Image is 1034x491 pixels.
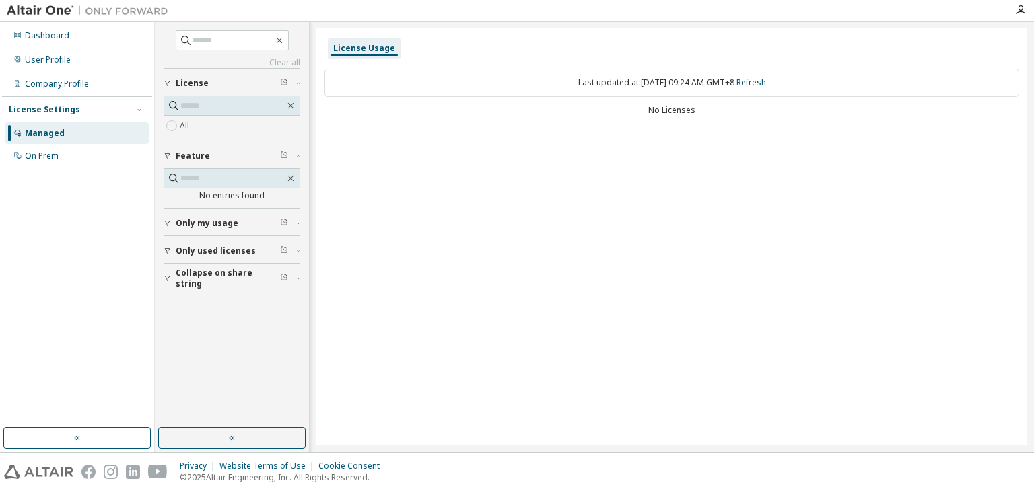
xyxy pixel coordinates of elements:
[81,465,96,479] img: facebook.svg
[176,78,209,89] span: License
[25,54,71,65] div: User Profile
[280,218,288,229] span: Clear filter
[736,77,766,88] a: Refresh
[324,69,1019,97] div: Last updated at: [DATE] 09:24 AM GMT+8
[280,78,288,89] span: Clear filter
[7,4,175,17] img: Altair One
[280,245,288,256] span: Clear filter
[25,151,59,161] div: On Prem
[164,190,300,201] div: No entries found
[164,69,300,98] button: License
[25,79,89,89] div: Company Profile
[318,461,388,471] div: Cookie Consent
[180,461,219,471] div: Privacy
[164,57,300,68] a: Clear all
[176,151,210,161] span: Feature
[219,461,318,471] div: Website Terms of Use
[126,465,140,479] img: linkedin.svg
[148,465,168,479] img: youtube.svg
[324,105,1019,116] div: No Licenses
[9,104,80,115] div: License Settings
[176,245,256,256] span: Only used licenses
[104,465,118,479] img: instagram.svg
[180,471,388,483] p: © 2025 Altair Engineering, Inc. All Rights Reserved.
[164,264,300,293] button: Collapse on share string
[4,465,73,479] img: altair_logo.svg
[180,118,192,134] label: All
[333,43,395,54] div: License Usage
[164,236,300,266] button: Only used licenses
[164,141,300,171] button: Feature
[25,30,69,41] div: Dashboard
[176,268,280,289] span: Collapse on share string
[280,151,288,161] span: Clear filter
[280,273,288,284] span: Clear filter
[25,128,65,139] div: Managed
[176,218,238,229] span: Only my usage
[164,209,300,238] button: Only my usage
